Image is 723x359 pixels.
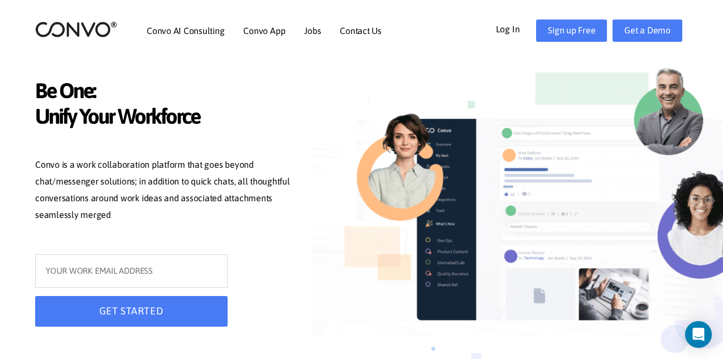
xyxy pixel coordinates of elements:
a: Log In [496,20,537,37]
span: Unify Your Workforce [35,104,297,132]
a: Contact Us [340,26,382,35]
input: YOUR WORK EMAIL ADDRESS [35,254,228,288]
a: Convo AI Consulting [147,26,224,35]
button: GET STARTED [35,296,228,327]
a: Sign up Free [536,20,607,42]
a: Convo App [243,26,285,35]
a: Get a Demo [613,20,682,42]
span: Be One: [35,78,297,106]
div: Open Intercom Messenger [685,321,712,348]
img: logo_2.png [35,21,117,38]
p: Convo is a work collaboration platform that goes beyond chat/messenger solutions; in addition to ... [35,157,297,226]
a: Jobs [304,26,321,35]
